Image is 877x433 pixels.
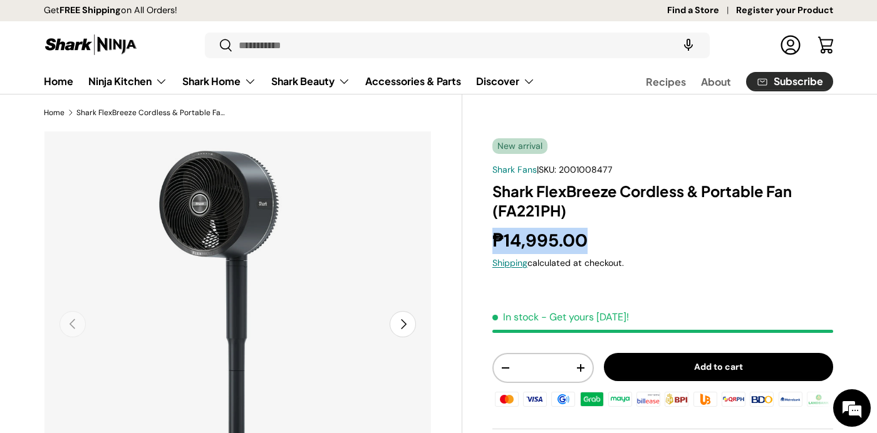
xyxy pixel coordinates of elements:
[537,164,613,175] span: |
[469,69,542,94] summary: Discover
[635,389,662,408] img: billease
[616,69,833,94] nav: Secondary
[541,310,629,323] p: - Get yours [DATE]!
[701,69,731,94] a: About
[76,109,227,116] a: Shark FlexBreeze Cordless & Portable Fan (FA221PH)
[492,164,537,175] a: Shark Fans
[663,389,690,408] img: bpi
[776,389,804,408] img: metrobank
[736,4,833,18] a: Register your Product
[668,31,708,59] speech-search-button: Search by voice
[44,33,138,57] img: Shark Ninja Philippines
[646,69,686,94] a: Recipes
[774,76,823,86] span: Subscribe
[521,389,549,408] img: visa
[44,109,65,116] a: Home
[264,69,358,94] summary: Shark Beauty
[720,389,747,408] img: qrph
[365,69,461,93] a: Accessories & Parts
[492,229,591,252] strong: ₱14,995.00
[549,389,577,408] img: gcash
[805,389,833,408] img: landbank
[60,4,121,16] strong: FREE Shipping
[692,389,719,408] img: ubp
[492,257,833,270] div: calculated at checkout.
[578,389,606,408] img: grabpay
[81,69,175,94] summary: Ninja Kitchen
[44,107,462,118] nav: Breadcrumbs
[492,310,539,323] span: In stock
[44,4,177,18] p: Get on All Orders!
[44,69,535,94] nav: Primary
[492,181,833,220] h1: Shark FlexBreeze Cordless & Portable Fan (FA221PH)
[492,257,527,268] a: Shipping
[559,164,613,175] span: 2001008477
[539,164,556,175] span: SKU:
[604,353,833,381] button: Add to cart
[492,138,547,154] span: New arrival
[748,389,776,408] img: bdo
[493,389,521,408] img: master
[44,69,73,93] a: Home
[667,4,736,18] a: Find a Store
[746,72,833,91] a: Subscribe
[175,69,264,94] summary: Shark Home
[606,389,634,408] img: maya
